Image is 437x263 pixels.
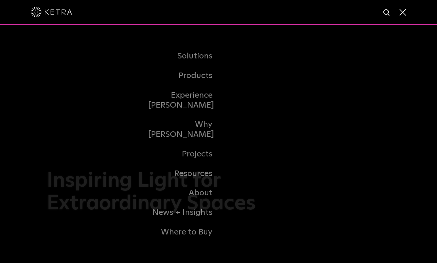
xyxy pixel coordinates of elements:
a: About [148,183,219,203]
a: News + Insights [148,203,219,222]
img: ketra-logo-2019-white [31,7,72,17]
a: Products [148,66,219,86]
a: Experience [PERSON_NAME] [148,86,219,115]
a: Where to Buy [148,222,219,242]
a: Solutions [148,46,219,66]
a: Projects [148,144,219,164]
a: Resources [148,164,219,184]
img: search icon [383,9,391,17]
a: Why [PERSON_NAME] [148,115,219,144]
div: Navigation Menu [148,46,289,242]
